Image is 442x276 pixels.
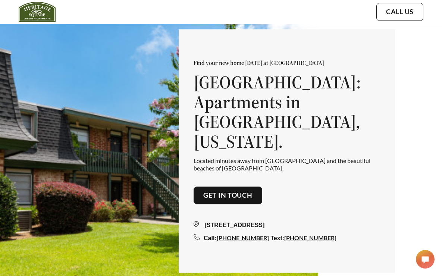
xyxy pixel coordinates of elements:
p: Find your new home [DATE] at [GEOGRAPHIC_DATA] [194,59,380,67]
p: Located minutes away from [GEOGRAPHIC_DATA] and the beautiful beaches of [GEOGRAPHIC_DATA]. [194,157,380,172]
a: Call Us [386,8,414,16]
button: Call Us [376,3,423,21]
div: [STREET_ADDRESS] [194,221,380,230]
span: Call: [204,235,217,242]
a: [PHONE_NUMBER] [217,235,269,242]
span: Text: [270,235,284,242]
button: Get in touch [194,186,262,204]
h1: [GEOGRAPHIC_DATA]: Apartments in [GEOGRAPHIC_DATA], [US_STATE]. [194,73,380,151]
img: heritage_square_logo.jpg [19,2,56,22]
a: Get in touch [203,191,253,200]
a: [PHONE_NUMBER] [284,235,336,242]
